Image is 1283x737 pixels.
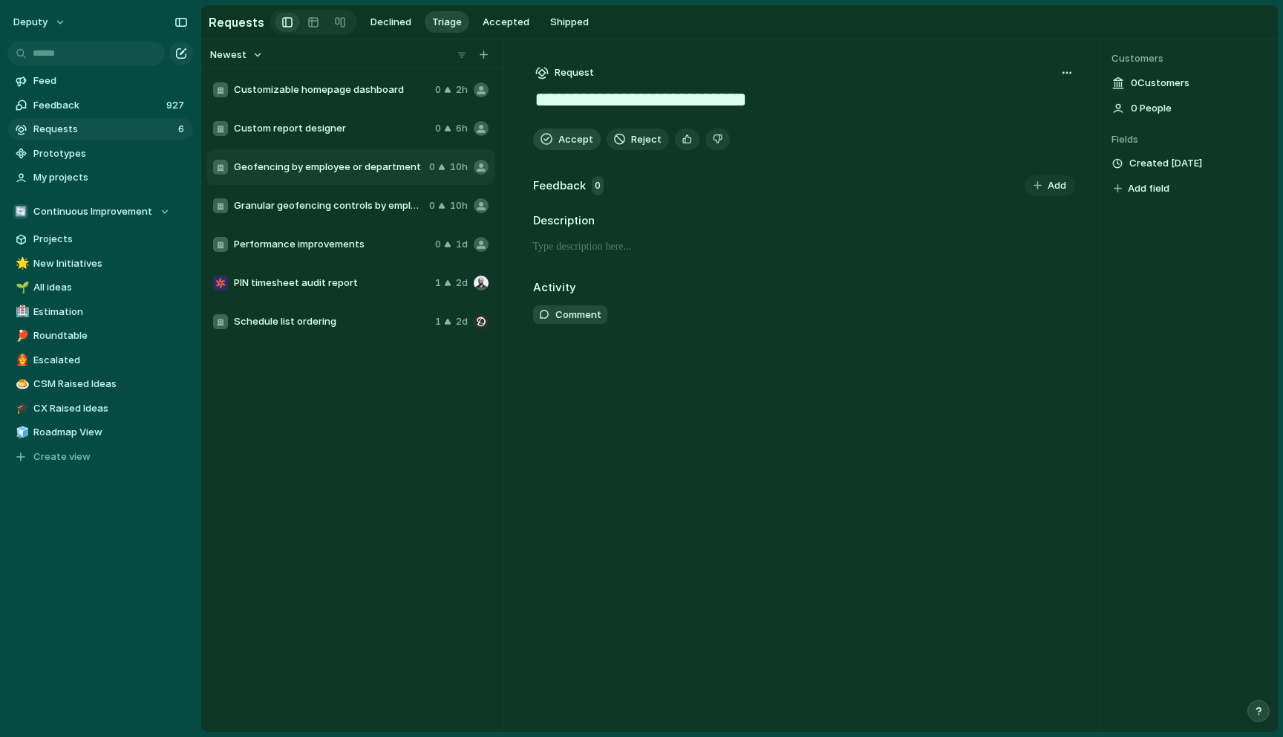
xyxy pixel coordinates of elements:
[178,122,187,137] span: 6
[435,314,441,329] span: 1
[7,201,193,223] button: 🔄Continuous Improvement
[435,121,441,136] span: 0
[7,373,193,395] a: 🍮CSM Raised Ideas
[429,198,435,213] span: 0
[33,74,188,88] span: Feed
[450,198,468,213] span: 10h
[543,11,596,33] button: Shipped
[1048,178,1066,193] span: Add
[16,303,26,320] div: 🏥
[16,328,26,345] div: 🏓
[208,45,265,65] button: Newest
[13,328,28,343] button: 🏓
[1025,175,1075,196] button: Add
[456,82,468,97] span: 2h
[33,204,152,219] span: Continuous Improvement
[7,253,193,275] a: 🌟New Initiatives
[16,279,26,296] div: 🌱
[13,204,28,219] div: 🔄
[7,276,193,299] a: 🌱All ideas
[234,237,429,252] span: Performance improvements
[166,98,187,113] span: 927
[1131,101,1172,116] span: 0 People
[16,351,26,368] div: 👨‍🚒
[33,377,188,392] span: CSM Raised Ideas
[234,198,423,213] span: Granular geofencing controls by employee or department
[7,70,193,92] a: Feed
[33,401,188,416] span: CX Raised Ideas
[475,11,537,33] button: Accepted
[432,15,462,30] span: Triage
[558,132,593,147] span: Accept
[533,305,607,325] button: Comment
[1111,179,1172,198] button: Add field
[234,82,429,97] span: Customizable homepage dashboard
[16,376,26,393] div: 🍮
[33,232,188,247] span: Projects
[1129,156,1202,171] span: Created [DATE]
[370,15,411,30] span: Declined
[33,122,174,137] span: Requests
[631,132,662,147] span: Reject
[533,129,601,151] button: Accept
[456,314,468,329] span: 2d
[234,314,429,329] span: Schedule list ordering
[1111,51,1266,66] span: Customers
[7,397,193,420] a: 🎓CX Raised Ideas
[456,276,468,290] span: 2d
[450,160,468,175] span: 10h
[33,353,188,368] span: Escalated
[533,178,586,195] h2: Feedback
[555,308,601,322] span: Comment
[16,400,26,417] div: 🎓
[483,15,529,30] span: Accepted
[16,424,26,441] div: 🧊
[7,10,74,34] button: deputy
[33,425,188,440] span: Roadmap View
[1128,181,1169,196] span: Add field
[209,13,264,31] h2: Requests
[7,143,193,165] a: Prototypes
[234,276,429,290] span: PIN timesheet audit report
[7,118,193,140] a: Requests6
[435,276,441,290] span: 1
[13,280,28,295] button: 🌱
[210,48,247,62] span: Newest
[1111,132,1266,147] span: Fields
[533,63,596,82] button: Request
[33,449,91,464] span: Create view
[456,237,468,252] span: 1d
[7,421,193,444] a: 🧊Roadmap View
[533,279,576,296] h2: Activity
[13,401,28,416] button: 🎓
[16,255,26,272] div: 🌟
[234,121,429,136] span: Custom report designer
[33,98,162,113] span: Feedback
[7,166,193,189] a: My projects
[33,146,188,161] span: Prototypes
[234,160,423,175] span: Geofencing by employee or department
[607,129,669,151] button: Reject
[13,353,28,368] button: 👨‍🚒
[13,377,28,392] button: 🍮
[13,15,48,30] span: deputy
[1131,76,1189,91] span: 0 Customer s
[7,325,193,347] a: 🏓Roundtable
[7,94,193,117] a: Feedback927
[435,82,441,97] span: 0
[7,301,193,323] a: 🏥Estimation
[7,349,193,371] a: 👨‍🚒Escalated
[13,256,28,271] button: 🌟
[13,305,28,319] button: 🏥
[33,328,188,343] span: Roundtable
[33,256,188,271] span: New Initiatives
[7,446,193,468] button: Create view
